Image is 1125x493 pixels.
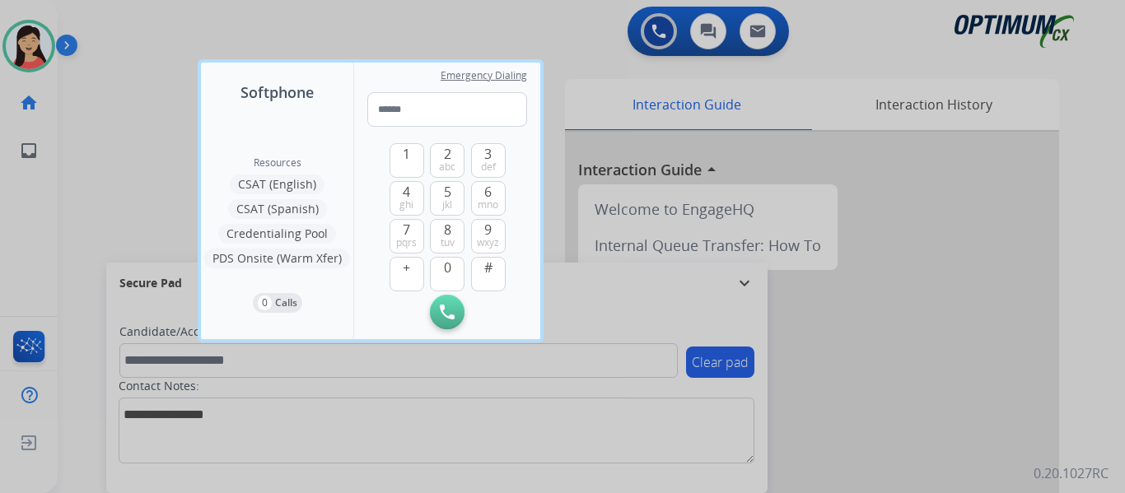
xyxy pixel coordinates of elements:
span: 8 [444,220,451,240]
button: 1 [390,143,424,178]
span: 9 [484,220,492,240]
span: Resources [254,156,301,170]
button: 8tuv [430,219,464,253]
span: 6 [484,182,492,202]
span: ghi [399,198,413,212]
p: 0 [258,295,272,310]
p: 0.20.1027RC [1034,463,1109,483]
span: + [403,258,410,277]
span: 3 [484,144,492,164]
span: 1 [403,144,410,164]
button: 9wxyz [471,219,506,253]
span: 0 [444,258,451,277]
span: Emergency Dialing [441,69,527,82]
button: Credentialing Pool [218,224,336,244]
span: Softphone [240,81,314,104]
span: 7 [403,220,410,240]
span: tuv [441,236,455,249]
button: 6mno [471,181,506,216]
span: jkl [442,198,452,212]
span: wxyz [477,236,499,249]
button: 0Calls [253,293,302,313]
span: pqrs [396,236,417,249]
span: 4 [403,182,410,202]
span: mno [478,198,498,212]
button: CSAT (English) [230,174,324,194]
button: 7pqrs [390,219,424,253]
span: abc [439,160,455,174]
button: 4ghi [390,181,424,216]
button: 3def [471,143,506,178]
span: 2 [444,144,451,164]
button: CSAT (Spanish) [228,199,327,219]
button: PDS Onsite (Warm Xfer) [204,249,350,268]
button: 5jkl [430,181,464,216]
span: def [481,160,496,174]
img: call-button [440,305,455,319]
span: # [484,258,492,277]
button: + [390,257,424,291]
button: 0 [430,257,464,291]
p: Calls [275,295,297,310]
span: 5 [444,182,451,202]
button: # [471,257,506,291]
button: 2abc [430,143,464,178]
